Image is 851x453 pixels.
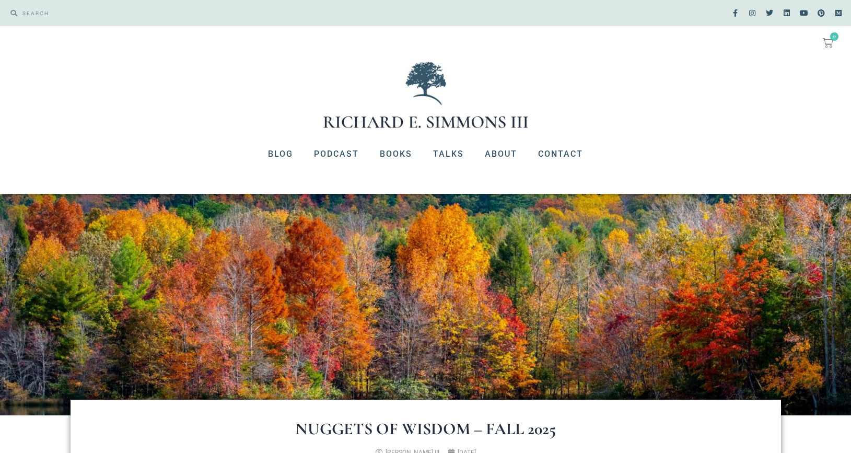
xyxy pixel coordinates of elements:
[810,31,846,54] a: 0
[112,421,739,437] h1: Nuggets of Wisdom – Fall 2025
[369,141,423,168] a: Books
[304,141,369,168] a: Podcast
[474,141,528,168] a: About
[528,141,593,168] a: Contact
[17,5,421,21] input: SEARCH
[258,141,304,168] a: Blog
[423,141,474,168] a: Talks
[830,32,838,41] span: 0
